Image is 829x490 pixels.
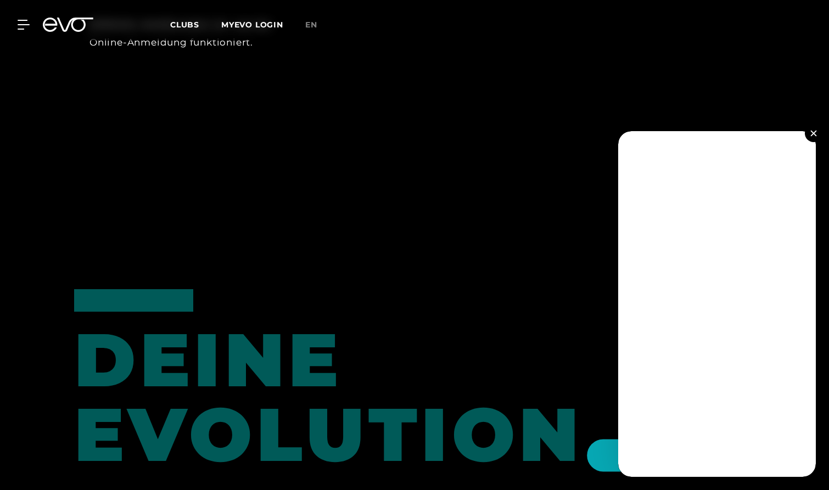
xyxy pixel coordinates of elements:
[170,20,199,30] span: Clubs
[74,289,164,472] div: DEINE EVOLUTION
[305,19,331,31] a: en
[170,19,221,30] a: Clubs
[587,440,813,472] button: Hallo Athlet! Was möchtest du tun?
[810,130,816,136] img: close.svg
[221,20,283,30] a: MYEVO LOGIN
[305,20,317,30] span: en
